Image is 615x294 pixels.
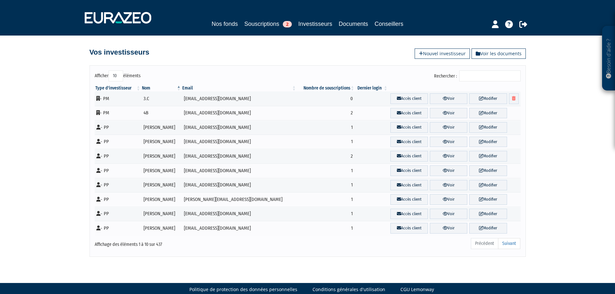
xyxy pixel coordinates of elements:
a: Modifier [469,108,507,119]
a: Investisseurs [298,19,332,29]
td: [EMAIL_ADDRESS][DOMAIN_NAME] [182,178,297,193]
td: [EMAIL_ADDRESS][DOMAIN_NAME] [182,163,297,178]
a: Voir les documents [472,48,526,59]
h4: Vos investisseurs [90,48,149,56]
td: [PERSON_NAME] [141,120,182,135]
td: 1 [297,178,355,193]
td: 1 [297,135,355,149]
a: Conditions générales d'utilisation [313,286,385,293]
a: Accès client [390,122,428,133]
th: &nbsp; [388,85,521,91]
td: [PERSON_NAME][EMAIL_ADDRESS][DOMAIN_NAME] [182,192,297,207]
th: Nom : activer pour trier la colonne par ordre d&eacute;croissant [141,85,182,91]
td: [PERSON_NAME] [141,192,182,207]
td: - PM [95,106,141,121]
td: 2 [297,106,355,121]
a: CGU Lemonway [400,286,434,293]
td: [EMAIL_ADDRESS][DOMAIN_NAME] [182,149,297,163]
a: Modifier [469,137,507,147]
a: Voir [430,137,467,147]
a: Voir [430,209,467,219]
a: Voir [430,151,467,162]
a: Suivant [498,238,520,249]
a: Accès client [390,223,428,234]
a: Supprimer [509,93,519,104]
td: 1 [297,120,355,135]
a: Souscriptions2 [244,19,292,28]
a: Politique de protection des données personnelles [189,286,297,293]
label: Afficher éléments [95,70,141,81]
td: [EMAIL_ADDRESS][DOMAIN_NAME] [182,91,297,106]
a: Accès client [390,108,428,119]
a: Voir [430,223,467,234]
label: Rechercher : [434,70,521,81]
td: [PERSON_NAME] [141,163,182,178]
td: 4B [141,106,182,121]
a: Accès client [390,209,428,219]
a: Voir [430,108,467,119]
p: Besoin d'aide ? [605,29,612,88]
td: [EMAIL_ADDRESS][DOMAIN_NAME] [182,221,297,236]
img: 1732889491-logotype_eurazeo_blanc_rvb.png [85,12,151,24]
th: Email : activer pour trier la colonne par ordre croissant [182,85,297,91]
td: 2 [297,149,355,163]
select: Afficheréléments [109,70,123,81]
a: Voir [430,194,467,205]
a: Voir [430,122,467,133]
a: Accès client [390,194,428,205]
a: Modifier [469,223,507,234]
a: Accès client [390,165,428,176]
th: Nombre de souscriptions : activer pour trier la colonne par ordre croissant [297,85,355,91]
td: 0 [297,91,355,106]
a: Accès client [390,137,428,147]
td: [PERSON_NAME] [141,149,182,163]
a: Modifier [469,209,507,219]
td: [EMAIL_ADDRESS][DOMAIN_NAME] [182,106,297,121]
td: 1 [297,192,355,207]
div: Affichage des éléments 1 à 10 sur 437 [95,237,267,248]
a: Modifier [469,165,507,176]
a: Nouvel investisseur [415,48,470,59]
td: - PP [95,120,141,135]
a: Modifier [469,151,507,162]
td: 3.C [141,91,182,106]
td: - PP [95,207,141,221]
a: Conseillers [375,19,403,28]
span: 2 [283,21,292,27]
td: [PERSON_NAME] [141,178,182,193]
td: 1 [297,163,355,178]
a: Nos fonds [212,19,238,28]
a: Voir [430,165,467,176]
td: [PERSON_NAME] [141,221,182,236]
td: - PM [95,91,141,106]
a: Voir [430,180,467,191]
a: Modifier [469,194,507,205]
a: Modifier [469,122,507,133]
th: Dernier login : activer pour trier la colonne par ordre croissant [355,85,388,91]
th: Type d'investisseur : activer pour trier la colonne par ordre croissant [95,85,141,91]
td: 1 [297,207,355,221]
td: 1 [297,221,355,236]
td: - PP [95,149,141,163]
td: - PP [95,135,141,149]
a: Accès client [390,180,428,191]
td: [PERSON_NAME] [141,207,182,221]
td: [EMAIL_ADDRESS][DOMAIN_NAME] [182,207,297,221]
td: [EMAIL_ADDRESS][DOMAIN_NAME] [182,120,297,135]
td: [EMAIL_ADDRESS][DOMAIN_NAME] [182,135,297,149]
td: - PP [95,163,141,178]
a: Modifier [469,93,507,104]
a: Accès client [390,151,428,162]
td: - PP [95,178,141,193]
td: [PERSON_NAME] [141,135,182,149]
a: Modifier [469,180,507,191]
a: Voir [430,93,467,104]
input: Rechercher : [459,70,521,81]
td: - PP [95,192,141,207]
td: - PP [95,221,141,236]
a: Accès client [390,93,428,104]
a: Documents [339,19,368,28]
